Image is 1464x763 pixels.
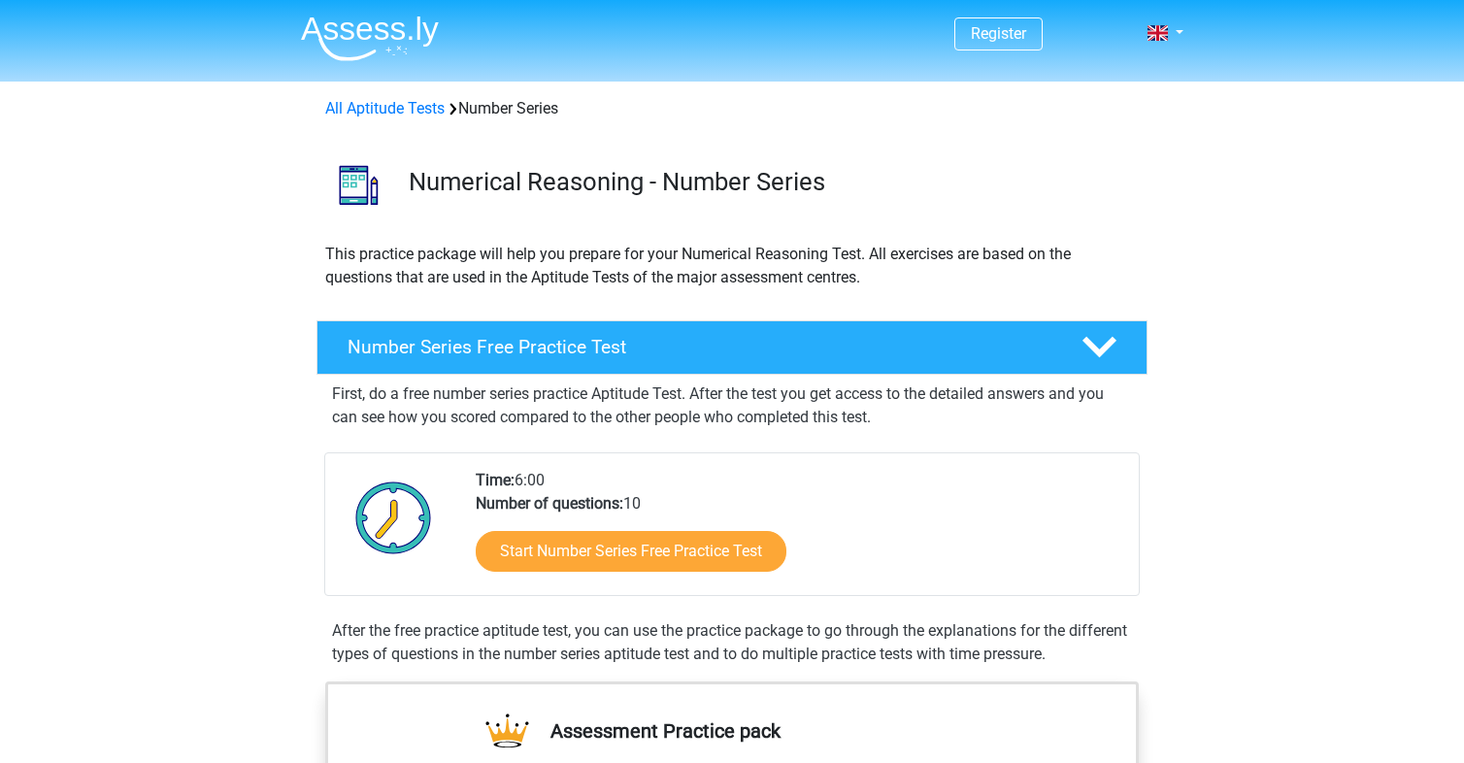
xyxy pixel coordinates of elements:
[317,97,1147,120] div: Number Series
[325,243,1139,289] p: This practice package will help you prepare for your Numerical Reasoning Test. All exercises are ...
[332,382,1132,429] p: First, do a free number series practice Aptitude Test. After the test you get access to the detai...
[309,320,1155,375] a: Number Series Free Practice Test
[348,336,1050,358] h4: Number Series Free Practice Test
[476,471,515,489] b: Time:
[461,469,1138,595] div: 6:00 10
[324,619,1140,666] div: After the free practice aptitude test, you can use the practice package to go through the explana...
[301,16,439,61] img: Assessly
[325,99,445,117] a: All Aptitude Tests
[317,144,400,226] img: number series
[345,469,443,566] img: Clock
[476,531,786,572] a: Start Number Series Free Practice Test
[476,494,623,513] b: Number of questions:
[971,24,1026,43] a: Register
[409,167,1132,197] h3: Numerical Reasoning - Number Series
